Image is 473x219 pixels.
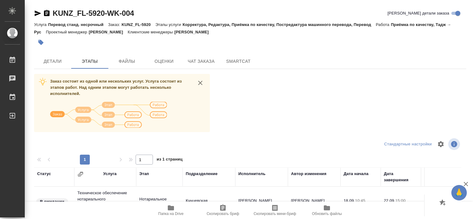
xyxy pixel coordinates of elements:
p: 22.09, [384,198,395,203]
p: Работа [376,22,391,27]
button: Скопировать ссылку для ЯМессенджера [34,10,41,17]
p: Услуга [34,22,48,27]
button: Обновить файлы [301,202,353,219]
button: Добавить тэг [34,36,48,49]
span: SmartCat [223,58,253,65]
p: Корректура, Редактура, Приёмка по качеству, Постредактура машинного перевода, Перевод [183,22,376,27]
button: Папка на Drive [145,202,197,219]
span: [PERSON_NAME] детали заказа [388,10,449,16]
div: Услуга [103,171,116,177]
td: [PERSON_NAME] [235,195,288,216]
span: 🙏 [454,186,464,199]
span: Заказ состоит из одной или нескольких услуг. Услуга состоит из этапов работ. Над одним этапом мог... [50,79,182,96]
p: Этапы услуги [155,22,183,27]
div: Дата начала [344,171,368,177]
div: split button [383,140,433,149]
div: Исполнитель [238,171,266,177]
button: Скопировать ссылку [43,10,50,17]
a: KUNZ_FL-5920-WK-004 [53,9,134,17]
button: Скопировать бриф [197,202,249,219]
div: Этап [139,171,149,177]
span: Чат заказа [186,58,216,65]
span: Скопировать бриф [206,212,239,216]
button: Сгруппировать [77,171,84,177]
span: Настроить таблицу [433,137,448,152]
p: Перевод станд. несрочный [48,22,108,27]
span: Этапы [75,58,105,65]
button: 🙏 [451,185,467,200]
span: Детали [38,58,67,65]
p: Заказ: [108,22,121,27]
p: 18.09, [344,198,355,203]
span: Оценки [149,58,179,65]
td: [PERSON_NAME] [288,195,341,216]
td: Кунцевская [183,195,235,216]
span: Посмотреть информацию [448,138,461,150]
button: Добавить оценку [438,198,448,208]
div: Автор изменения [291,171,326,177]
div: Подразделение [186,171,218,177]
p: KUNZ_FL-5920 [122,22,155,27]
div: Дата завершения [384,171,418,183]
span: Обновить файлы [312,212,342,216]
p: Нотариальное заверение подлинности по... [139,196,180,215]
span: Файлы [112,58,142,65]
p: [PERSON_NAME] [89,30,128,34]
p: 10:45 [355,198,365,203]
span: из 1 страниц [157,156,183,165]
button: close [196,78,205,88]
div: Статус [37,171,51,177]
p: 15:00 [395,198,406,203]
button: Скопировать мини-бриф [249,202,301,219]
span: Скопировать мини-бриф [254,212,296,216]
p: Клиентские менеджеры [128,30,175,34]
p: Проектный менеджер [46,30,89,34]
p: В ожидании [40,199,64,205]
span: Папка на Drive [158,212,184,216]
p: [PERSON_NAME] [174,30,213,34]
